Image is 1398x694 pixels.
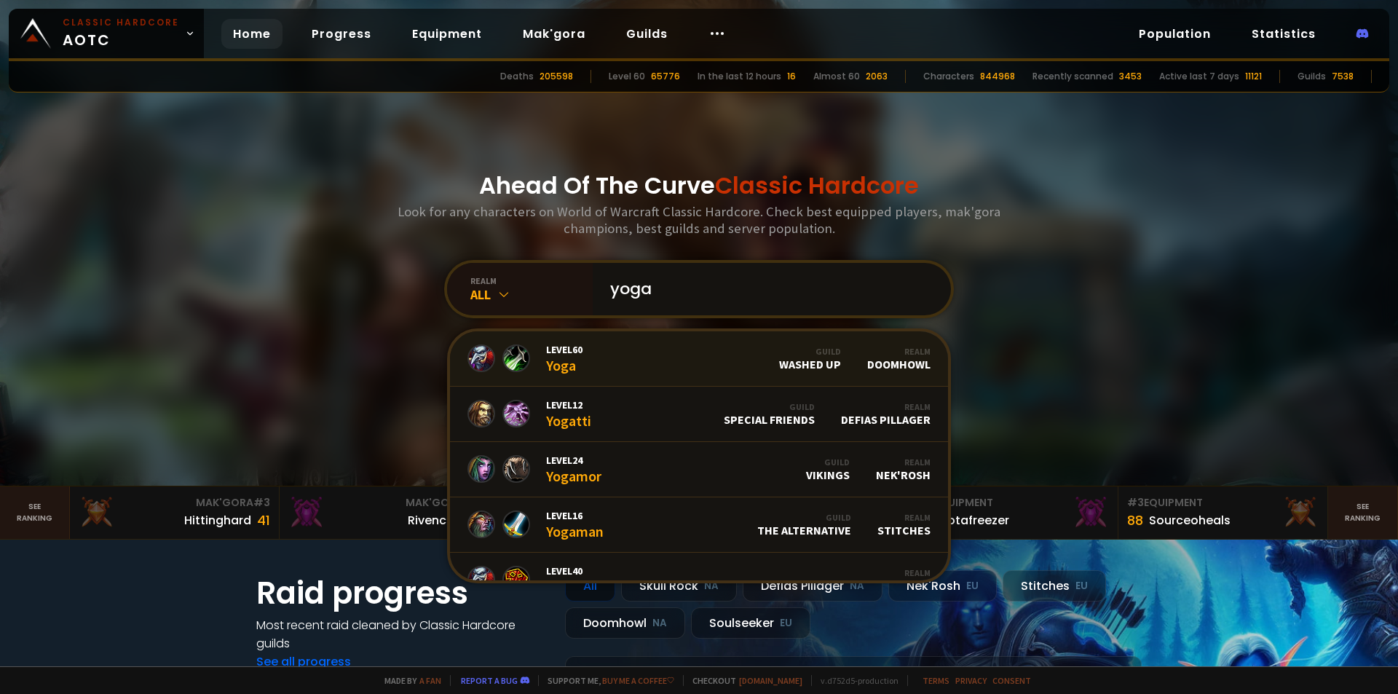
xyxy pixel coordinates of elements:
[1149,511,1231,529] div: Sourceoheals
[780,616,792,631] small: EU
[538,675,674,686] span: Support me,
[450,331,948,387] a: Level60YogaGuildWashed UpRealmDoomhowl
[980,70,1015,83] div: 844968
[546,509,604,522] span: Level 16
[1127,495,1144,510] span: # 3
[1328,486,1398,539] a: Seeranking
[63,16,179,29] small: Classic Hardcore
[602,675,674,686] a: Buy me a coffee
[1127,495,1319,510] div: Equipment
[601,263,933,315] input: Search a character...
[923,70,974,83] div: Characters
[683,675,802,686] span: Checkout
[300,19,383,49] a: Progress
[400,19,494,49] a: Equipment
[565,607,685,639] div: Doomhowl
[546,343,582,356] span: Level 60
[450,553,948,608] a: Level40YogamanRealmNek'Rosh
[253,495,270,510] span: # 3
[877,512,931,523] div: Realm
[63,16,179,51] span: AOTC
[715,169,919,202] span: Classic Hardcore
[450,387,948,442] a: Level12YogattiGuildSpecial FriendsRealmDefias Pillager
[392,203,1006,237] h3: Look for any characters on World of Warcraft Classic Hardcore. Check best equipped players, mak'g...
[288,495,480,510] div: Mak'Gora
[779,346,841,357] div: Guild
[787,70,796,83] div: 16
[546,509,604,540] div: Yogaman
[841,401,931,427] div: Defias Pillager
[757,512,851,537] div: The Alternative
[256,616,548,652] h4: Most recent raid cleaned by Classic Hardcore guilds
[546,398,591,430] div: Yogatti
[909,486,1118,539] a: #2Equipment88Notafreezer
[79,495,270,510] div: Mak'Gora
[867,346,931,371] div: Doomhowl
[1159,70,1239,83] div: Active last 7 days
[955,675,987,686] a: Privacy
[546,564,604,596] div: Yogaman
[546,454,601,485] div: Yogamor
[1127,19,1223,49] a: Population
[876,567,931,578] div: Realm
[500,70,534,83] div: Deaths
[704,579,719,594] small: NA
[939,511,1009,529] div: Notafreezer
[461,675,518,686] a: Report a bug
[917,495,1109,510] div: Equipment
[257,510,270,530] div: 41
[739,675,802,686] a: [DOMAIN_NAME]
[806,457,850,482] div: Vikings
[1075,579,1088,594] small: EU
[876,457,931,482] div: Nek'Rosh
[841,401,931,412] div: Realm
[992,675,1031,686] a: Consent
[511,19,597,49] a: Mak'gora
[1127,510,1143,530] div: 88
[867,346,931,357] div: Realm
[806,457,850,468] div: Guild
[546,398,591,411] span: Level 12
[1245,70,1262,83] div: 11121
[615,19,679,49] a: Guilds
[691,607,810,639] div: Soulseeker
[546,454,601,467] span: Level 24
[811,675,899,686] span: v. d752d5 - production
[1003,570,1106,602] div: Stitches
[450,442,948,497] a: Level24YogamorGuildVikingsRealmNek'Rosh
[724,401,815,427] div: Special Friends
[70,486,280,539] a: Mak'Gora#3Hittinghard41
[652,616,667,631] small: NA
[698,70,781,83] div: In the last 12 hours
[876,457,931,468] div: Realm
[1118,486,1328,539] a: #3Equipment88Sourceoheals
[546,343,582,374] div: Yoga
[866,70,888,83] div: 2063
[9,9,204,58] a: Classic HardcoreAOTC
[221,19,283,49] a: Home
[724,401,815,412] div: Guild
[1032,70,1113,83] div: Recently scanned
[546,564,604,577] span: Level 40
[280,486,489,539] a: Mak'Gora#2Rivench100
[540,70,573,83] div: 205598
[1298,70,1326,83] div: Guilds
[651,70,680,83] div: 65776
[450,497,948,553] a: Level16YogamanGuildThe AlternativeRealmStitches
[1332,70,1354,83] div: 7538
[419,675,441,686] a: a fan
[813,70,860,83] div: Almost 60
[609,70,645,83] div: Level 60
[779,346,841,371] div: Washed Up
[743,570,882,602] div: Defias Pillager
[470,275,593,286] div: realm
[923,675,949,686] a: Terms
[408,511,454,529] div: Rivench
[256,570,548,616] h1: Raid progress
[757,512,851,523] div: Guild
[1240,19,1327,49] a: Statistics
[470,286,593,303] div: All
[565,570,615,602] div: All
[888,570,997,602] div: Nek'Rosh
[621,570,737,602] div: Skull Rock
